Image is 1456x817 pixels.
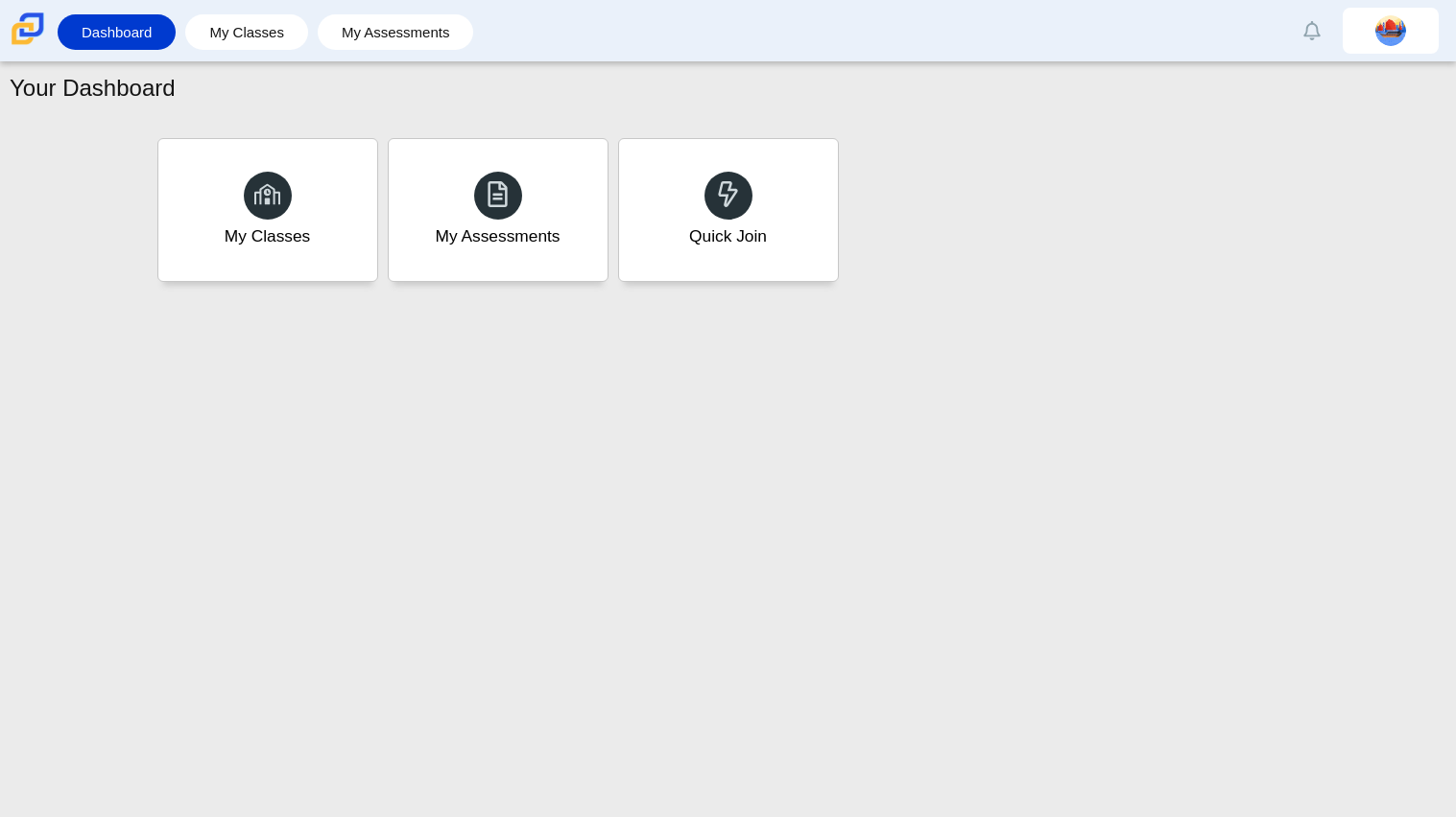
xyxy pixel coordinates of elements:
[436,224,561,248] div: My Assessments
[327,14,465,50] a: My Assessments
[8,35,48,52] a: Carmen School of Science & Technology
[10,72,176,105] h1: Your Dashboard
[8,9,48,49] img: Carmen School of Science & Technology
[689,224,767,248] div: Quick Join
[225,224,311,248] div: My Classes
[1291,10,1333,52] a: Alerts
[388,138,609,282] a: My Assessments
[1343,8,1439,54] a: kaviontae.holmes.aTufZE
[195,14,298,50] a: My Classes
[618,138,839,282] a: Quick Join
[157,138,378,282] a: My Classes
[1375,15,1406,46] img: kaviontae.holmes.aTufZE
[67,14,166,50] a: Dashboard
